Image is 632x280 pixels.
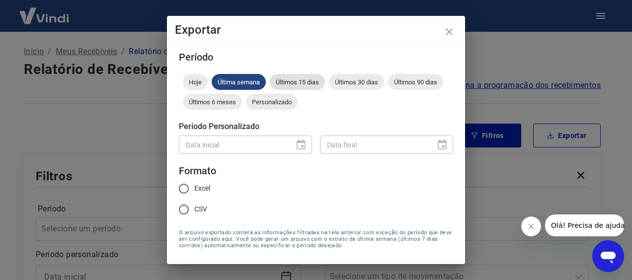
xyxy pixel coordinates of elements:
[179,52,453,62] h5: Período
[270,78,325,86] span: Últimos 15 dias
[329,78,384,86] span: Últimos 30 dias
[179,229,453,249] span: O arquivo exportado conterá as informações filtradas na tela anterior com exceção do período que ...
[194,204,207,214] span: CSV
[388,78,443,86] span: Últimos 90 dias
[183,74,208,90] div: Hoje
[270,74,325,90] div: Últimos 15 dias
[179,136,287,154] input: DD/MM/YYYY
[246,94,298,110] div: Personalizado
[212,78,266,86] span: Última semana
[6,7,83,15] span: Olá! Precisa de ajuda?
[212,74,266,90] div: Última semana
[183,98,242,106] span: Últimos 6 meses
[521,216,541,236] iframe: Fechar mensagem
[592,240,624,272] iframe: Botão para abrir a janela de mensagens
[183,94,242,110] div: Últimos 6 meses
[179,164,216,178] legend: Formato
[388,74,443,90] div: Últimos 90 dias
[329,74,384,90] div: Últimos 30 dias
[246,98,298,106] span: Personalizado
[320,136,428,154] input: DD/MM/YYYY
[437,20,461,44] button: close
[194,183,210,194] span: Excel
[175,24,457,36] h4: Exportar
[179,122,453,132] h5: Período Personalizado
[183,78,208,86] span: Hoje
[545,214,624,236] iframe: Mensagem da empresa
